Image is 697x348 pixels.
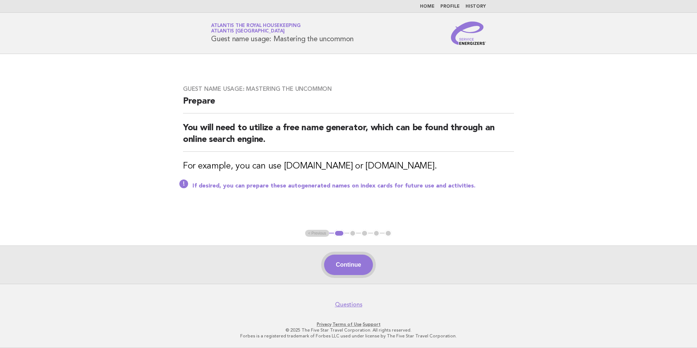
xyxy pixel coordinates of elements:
[125,327,572,333] p: © 2025 The Five Star Travel Corporation. All rights reserved.
[183,85,514,93] h3: Guest name usage: Mastering the uncommon
[317,322,331,327] a: Privacy
[125,333,572,339] p: Forbes is a registered trademark of Forbes LLC used under license by The Five Star Travel Corpora...
[332,322,362,327] a: Terms of Use
[183,122,514,152] h2: You will need to utilize a free name generator, which can be found through an online search engine.
[211,24,354,43] h1: Guest name usage: Mastering the uncommon
[125,321,572,327] p: · ·
[183,161,514,172] h3: For example, you can use [DOMAIN_NAME] or [DOMAIN_NAME].
[324,255,373,275] button: Continue
[211,23,300,34] a: Atlantis the Royal HousekeepingAtlantis [GEOGRAPHIC_DATA]
[363,322,381,327] a: Support
[334,230,344,237] button: 1
[451,22,486,45] img: Service Energizers
[335,301,362,308] a: Questions
[183,96,514,113] h2: Prepare
[420,4,435,9] a: Home
[211,29,285,34] span: Atlantis [GEOGRAPHIC_DATA]
[466,4,486,9] a: History
[192,182,514,190] p: If desired, you can prepare these autogenerated names on index cards for future use and activities.
[440,4,460,9] a: Profile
